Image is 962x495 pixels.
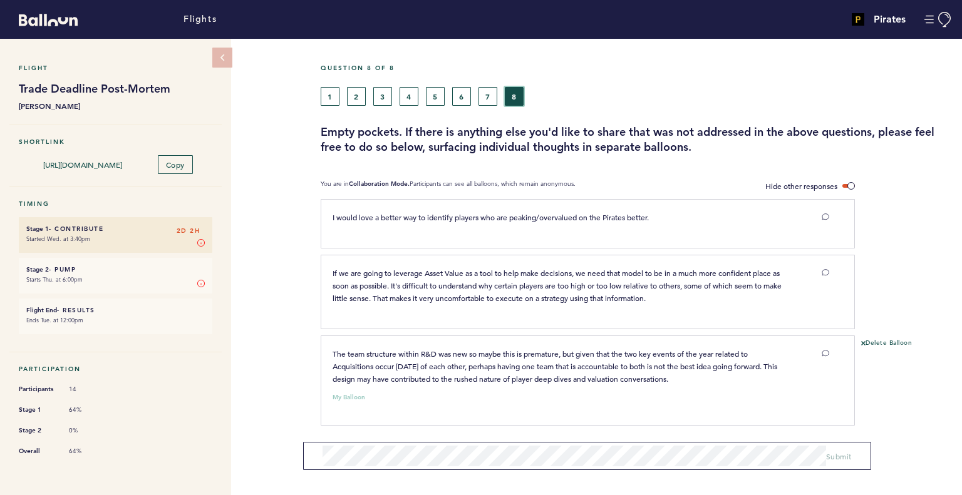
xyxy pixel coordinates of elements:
[19,138,212,146] h5: Shortlink
[333,349,779,384] span: The team structure within R&D was new so maybe this is premature, but given that the two key even...
[19,81,212,96] h1: Trade Deadline Post-Mortem
[826,450,852,462] button: Submit
[19,383,56,395] span: Participants
[373,87,392,106] button: 3
[321,180,576,193] p: You are in Participants can see all balloons, which remain anonymous.
[826,451,852,461] span: Submit
[26,275,83,283] time: Starts Thu. at 6:00pm
[26,306,205,314] h6: - Results
[69,385,106,394] span: 14
[69,406,106,414] span: 64%
[158,155,193,174] button: Copy
[166,160,185,170] span: Copy
[19,424,56,437] span: Stage 2
[765,181,837,191] span: Hide other responses
[26,235,90,243] time: Started Wed. at 3:40pm
[321,125,953,155] h3: Empty pockets. If there is anything else you'd like to share that was not addressed in the above ...
[347,87,366,106] button: 2
[69,426,106,435] span: 0%
[26,316,83,324] time: Ends Tue. at 12:00pm
[505,87,524,106] button: 8
[26,225,205,233] h6: - Contribute
[349,180,410,188] b: Collaboration Mode.
[26,265,205,273] h6: - Pump
[874,12,906,27] h4: Pirates
[19,64,212,72] h5: Flight
[26,306,57,314] small: Flight End
[333,212,649,222] span: I would love a better way to identify players who are peaking/overvalued on the Pirates better.
[861,339,912,349] button: Delete Balloon
[321,87,339,106] button: 1
[924,12,953,28] button: Manage Account
[26,265,49,273] small: Stage 2
[400,87,418,106] button: 4
[19,14,78,26] svg: Balloon
[321,64,953,72] h5: Question 8 of 8
[333,394,365,401] small: My Balloon
[333,268,784,303] span: If we are going to leverage Asset Value as a tool to help make decisions, we need that model to b...
[478,87,497,106] button: 7
[9,13,78,26] a: Balloon
[184,13,217,26] a: Flights
[177,225,200,237] span: 2D 2H
[19,200,212,208] h5: Timing
[19,404,56,416] span: Stage 1
[452,87,471,106] button: 6
[19,445,56,457] span: Overall
[19,365,212,373] h5: Participation
[426,87,445,106] button: 5
[69,447,106,456] span: 64%
[26,225,49,233] small: Stage 1
[19,100,212,112] b: [PERSON_NAME]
